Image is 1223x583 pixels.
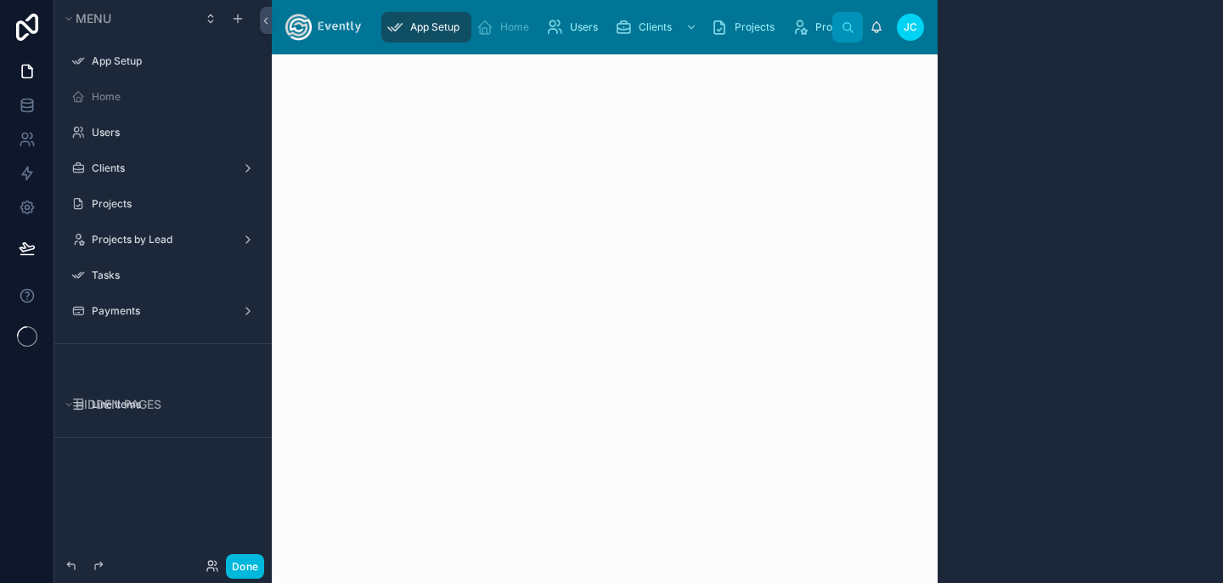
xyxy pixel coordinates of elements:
div: scrollable content [375,8,832,46]
img: App logo [285,14,361,41]
label: Projects [92,197,251,211]
a: Projects by Lead [786,12,930,42]
button: Done [226,554,264,579]
button: Hidden pages [61,393,255,416]
span: Menu [76,11,111,25]
label: Clients [92,161,228,175]
a: Home [471,12,541,42]
span: Projects by Lead [815,20,896,34]
label: Line Items [92,398,251,411]
label: Home [92,90,251,104]
label: Tasks [92,269,251,282]
span: Home [500,20,529,34]
a: Clients [610,12,706,42]
span: Clients [639,20,672,34]
a: Projects [706,12,786,42]
label: Payments [92,304,228,318]
a: App Setup [381,12,471,42]
span: Projects [735,20,775,34]
button: Menu [61,7,194,31]
a: Users [541,12,610,42]
label: Users [92,126,251,139]
span: JC [904,20,917,34]
span: App Setup [410,20,459,34]
span: Users [570,20,598,34]
label: App Setup [92,54,251,68]
label: Projects by Lead [92,233,228,246]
